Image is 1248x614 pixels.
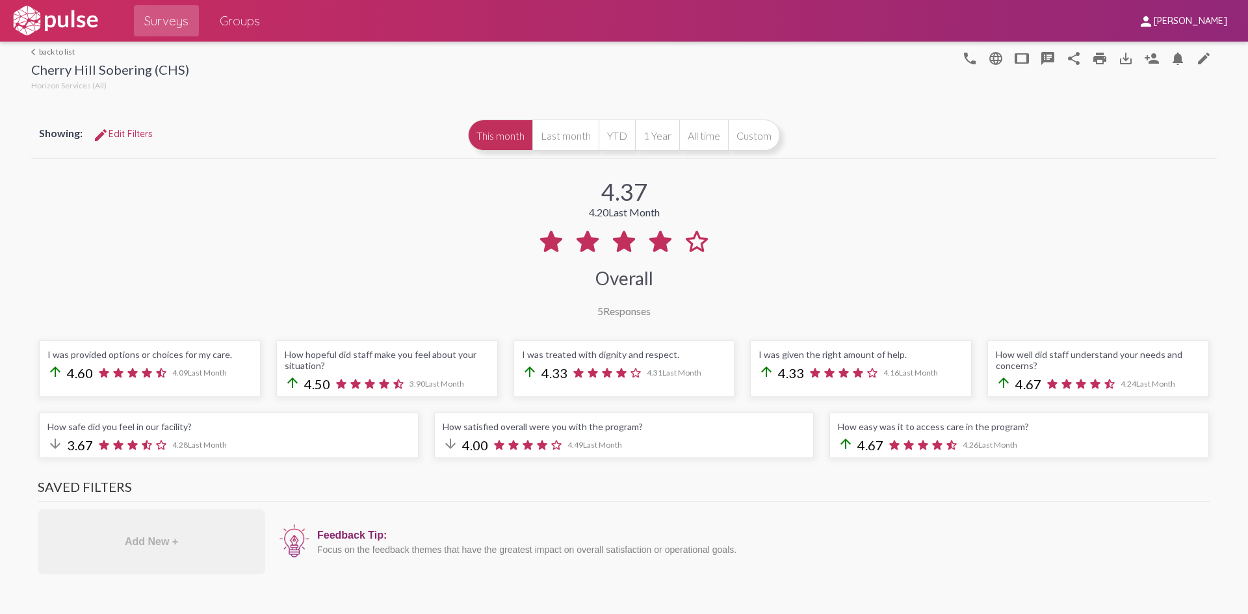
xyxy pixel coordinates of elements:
mat-icon: print [1092,51,1108,66]
span: 4.26 [963,440,1017,450]
span: Edit Filters [93,128,153,140]
mat-icon: arrow_upward [996,375,1011,390]
mat-icon: arrow_downward [47,436,63,452]
span: 5 [597,305,603,317]
mat-icon: edit [1196,51,1212,66]
button: Last month [532,120,599,151]
span: Horizon Services (All) [31,81,107,90]
span: 4.31 [647,368,701,377]
span: 4.16 [883,368,938,377]
button: Person [1139,45,1165,71]
span: [PERSON_NAME] [1154,16,1227,27]
mat-icon: arrow_upward [838,436,853,452]
mat-icon: Share [1066,51,1082,66]
span: 4.24 [1121,379,1175,389]
span: Showing: [39,127,83,139]
div: Feedback Tip: [317,530,1204,541]
a: back to list [31,47,189,57]
div: Cherry Hill Sobering (CHS) [31,62,189,81]
span: 3.90 [409,379,464,389]
button: Edit FiltersEdit Filters [83,122,163,146]
div: I was treated with dignity and respect. [522,349,727,360]
span: 3.67 [67,437,93,453]
span: 4.49 [567,440,622,450]
span: Last Month [188,368,227,377]
mat-icon: arrow_upward [759,364,774,379]
div: 4.20 [589,206,660,218]
div: Focus on the feedback themes that have the greatest impact on overall satisfaction or operational... [317,544,1204,555]
span: Last Month [425,379,464,389]
a: Groups [209,5,270,36]
mat-icon: Person [1144,51,1160,66]
mat-icon: arrow_upward [522,364,538,379]
span: 4.33 [778,365,804,381]
span: Last Month [188,440,227,450]
div: How well did staff understand your needs and concerns? [996,349,1201,371]
mat-icon: language [988,51,1004,66]
button: tablet [1009,45,1035,71]
button: speaker_notes [1035,45,1061,71]
span: Surveys [144,9,188,32]
span: Last Month [608,206,660,218]
mat-icon: person [1138,14,1154,29]
span: 4.60 [67,365,93,381]
mat-icon: arrow_upward [285,375,300,390]
button: Share [1061,45,1087,71]
button: language [957,45,983,71]
span: 4.28 [172,440,227,450]
span: 4.67 [1015,376,1041,392]
button: Custom [728,120,780,151]
mat-icon: Download [1118,51,1134,66]
div: Responses [597,305,651,317]
mat-icon: language [962,51,978,66]
span: Last Month [978,440,1017,450]
span: Last Month [899,368,938,377]
div: 4.37 [601,177,647,206]
img: white-logo.svg [10,5,100,37]
div: Add New + [38,509,265,574]
span: Last Month [1136,379,1175,389]
button: All time [679,120,728,151]
span: Last Month [583,440,622,450]
a: print [1087,45,1113,71]
mat-icon: arrow_downward [443,436,458,452]
mat-icon: arrow_back_ios [31,48,39,56]
span: Groups [220,9,260,32]
button: [PERSON_NAME] [1128,8,1238,32]
span: 4.50 [304,376,330,392]
button: Download [1113,45,1139,71]
mat-icon: Edit Filters [93,127,109,143]
h3: Saved Filters [38,479,1210,502]
button: Bell [1165,45,1191,71]
a: edit [1191,45,1217,71]
mat-icon: arrow_upward [47,364,63,379]
div: Overall [595,267,653,289]
mat-icon: speaker_notes [1040,51,1056,66]
span: Last Month [662,368,701,377]
div: I was given the right amount of help. [759,349,963,360]
span: 4.00 [462,437,488,453]
a: Surveys [134,5,199,36]
mat-icon: Bell [1170,51,1186,66]
img: icon12.png [278,523,311,559]
span: 4.33 [541,365,567,381]
div: How hopeful did staff make you feel about your situation? [285,349,489,371]
button: This month [468,120,532,151]
span: 4.09 [172,368,227,377]
button: YTD [599,120,635,151]
div: How satisfied overall were you with the program? [443,421,805,432]
div: How safe did you feel in our facility? [47,421,410,432]
mat-icon: tablet [1014,51,1030,66]
button: 1 Year [635,120,679,151]
button: language [983,45,1009,71]
span: 4.67 [857,437,883,453]
div: I was provided options or choices for my care. [47,349,252,360]
div: How easy was it to access care in the program? [838,421,1201,432]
